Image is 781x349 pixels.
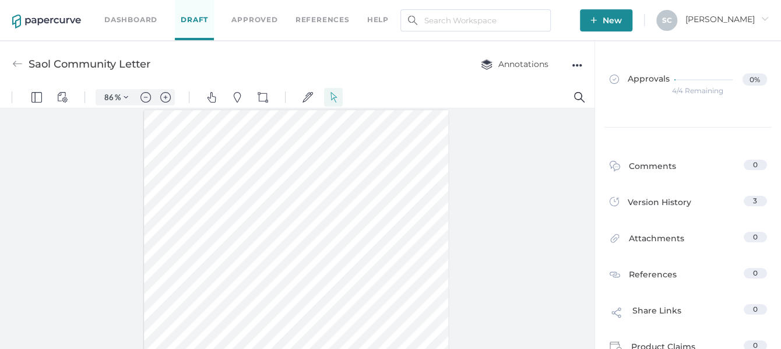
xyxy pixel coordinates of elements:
[753,196,757,205] span: 3
[685,14,769,24] span: [PERSON_NAME]
[160,5,171,16] img: default-plus.svg
[572,57,582,73] div: ●●●
[481,59,548,69] span: Annotations
[481,59,492,70] img: annotation-layers.cc6d0e6b.svg
[662,16,672,24] span: S C
[408,16,417,25] img: search.bf03fe8b.svg
[136,2,155,19] button: Zoom out
[590,17,597,23] img: plus-white.e19ec114.svg
[610,160,767,178] a: Comments0
[610,304,767,326] a: Share Links0
[610,160,676,178] div: Comments
[610,73,670,86] span: Approvals
[761,15,769,23] i: arrow_right
[610,305,624,323] img: share-link-icon.af96a55c.svg
[610,232,684,250] div: Attachments
[302,5,313,16] img: default-sign.svg
[27,1,46,20] button: Panel
[610,232,767,250] a: Attachments0
[254,1,272,20] button: Shapes
[753,305,758,313] span: 0
[117,2,135,19] button: Zoom Controls
[367,13,389,26] div: help
[580,9,632,31] button: New
[156,2,175,19] button: Zoom in
[400,9,551,31] input: Search Workspace
[295,13,350,26] a: References
[202,1,221,20] button: Pan
[610,233,620,246] img: attachments-icon.0dd0e375.svg
[610,196,767,212] a: Version History3
[753,160,758,169] span: 0
[29,53,150,75] div: Saol Community Letter
[610,268,677,283] div: References
[57,5,68,16] img: default-viewcontrols.svg
[570,1,589,20] button: Search
[12,15,81,29] img: papercurve-logo-colour.7244d18c.svg
[590,9,622,31] span: New
[328,5,339,16] img: default-select.svg
[610,161,620,174] img: comment-icon.4fbda5a2.svg
[469,53,560,75] button: Annotations
[610,196,691,212] div: Version History
[258,5,268,16] img: shapes-icon.svg
[753,269,758,277] span: 0
[228,1,247,20] button: Pins
[124,8,128,13] img: chevron.svg
[610,269,620,280] img: reference-icon.cd0ee6a9.svg
[603,62,774,107] a: Approvals0%
[610,268,767,283] a: References0
[232,5,242,16] img: default-pin.svg
[574,5,585,16] img: default-magnifying-glass.svg
[104,13,157,26] a: Dashboard
[231,13,277,26] a: Approved
[610,197,619,209] img: versions-icon.ee5af6b0.svg
[324,1,343,20] button: Select
[98,5,115,16] input: Set zoom
[140,5,151,16] img: default-minus.svg
[115,6,121,15] span: %
[31,5,42,16] img: default-leftsidepanel.svg
[743,73,767,86] span: 0%
[12,59,23,69] img: back-arrow-grey.72011ae3.svg
[298,1,317,20] button: Signatures
[53,1,72,20] button: View Controls
[206,5,217,16] img: default-pan.svg
[753,232,758,241] span: 0
[610,75,619,84] img: approved-grey.341b8de9.svg
[610,304,681,326] div: Share Links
